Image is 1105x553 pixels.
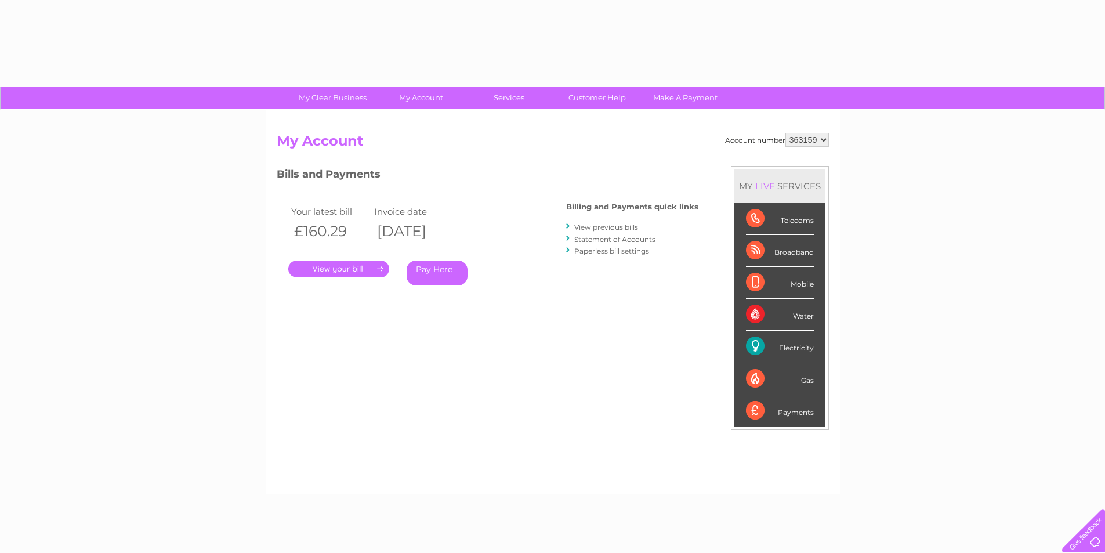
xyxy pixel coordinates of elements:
[746,203,814,235] div: Telecoms
[637,87,733,109] a: Make A Payment
[746,267,814,299] div: Mobile
[288,219,372,243] th: £160.29
[753,180,777,191] div: LIVE
[574,247,649,255] a: Paperless bill settings
[574,235,655,244] a: Statement of Accounts
[285,87,381,109] a: My Clear Business
[288,204,372,219] td: Your latest bill
[574,223,638,232] a: View previous bills
[461,87,557,109] a: Services
[371,204,455,219] td: Invoice date
[407,261,468,285] a: Pay Here
[746,235,814,267] div: Broadband
[746,331,814,363] div: Electricity
[725,133,829,147] div: Account number
[373,87,469,109] a: My Account
[734,169,825,203] div: MY SERVICES
[549,87,645,109] a: Customer Help
[566,203,698,211] h4: Billing and Payments quick links
[277,166,698,186] h3: Bills and Payments
[277,133,829,155] h2: My Account
[371,219,455,243] th: [DATE]
[288,261,389,277] a: .
[746,363,814,395] div: Gas
[746,395,814,427] div: Payments
[746,299,814,331] div: Water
